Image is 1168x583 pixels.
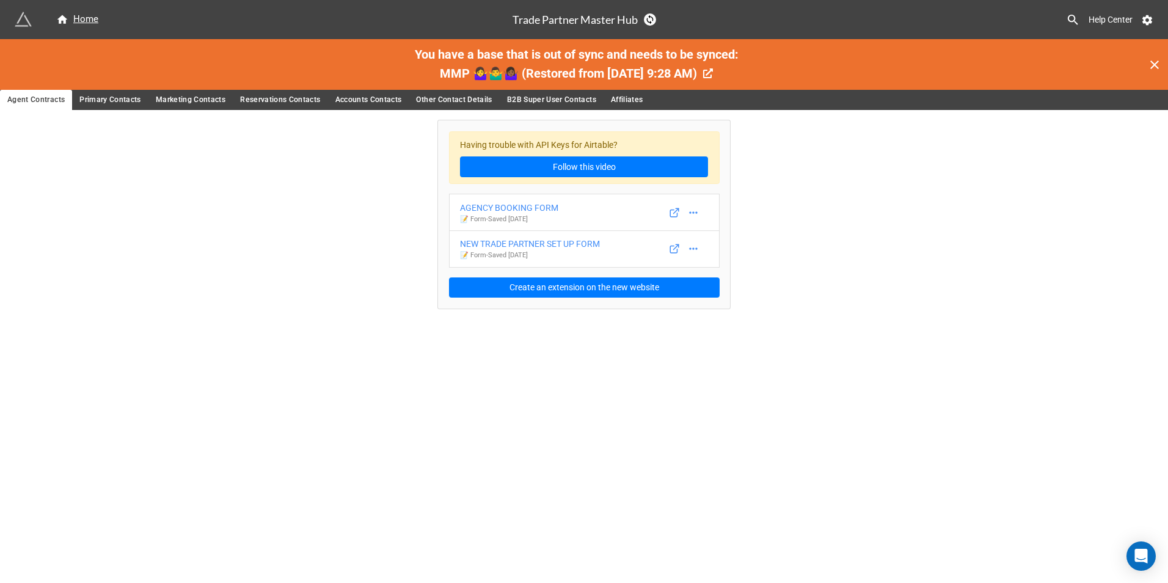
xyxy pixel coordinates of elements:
div: Open Intercom Messenger [1126,541,1156,571]
a: Home [49,12,106,27]
span: Primary Contacts [79,94,141,106]
a: AGENCY BOOKING FORM📝 Form-Saved [DATE] [449,194,720,231]
p: 📝 Form - Saved [DATE] [460,251,600,260]
span: You have a base that is out of sync and needs to be synced: [415,47,739,62]
h3: Trade Partner Master Hub [513,14,638,25]
a: Follow this video [460,156,708,177]
p: 📝 Form - Saved [DATE] [460,215,558,224]
span: Reservations Contacts [240,94,320,106]
a: NEW TRADE PARTNER SET UP FORM📝 Form-Saved [DATE] [449,230,720,268]
div: Home [56,12,98,27]
span: Other Contact Details [416,94,492,106]
img: miniextensions-icon.73ae0678.png [15,11,32,28]
div: AGENCY BOOKING FORM [460,201,558,215]
span: Marketing Contacts [156,94,225,106]
span: B2B Super User Contacts [507,94,596,106]
span: MMP 🤷‍♀️🤷‍♂️🤷🏾‍♀️ (Restored from [DATE] 9:28 AM) [440,66,697,81]
span: Affiliates [611,94,643,106]
span: Agent Contracts [7,94,65,106]
div: NEW TRADE PARTNER SET UP FORM [460,237,600,251]
a: Sync Base Structure [644,13,656,26]
div: Having trouble with API Keys for Airtable? [449,131,720,185]
span: Accounts Contacts [335,94,402,106]
button: Create an extension on the new website [449,277,720,298]
a: Help Center [1080,9,1141,31]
